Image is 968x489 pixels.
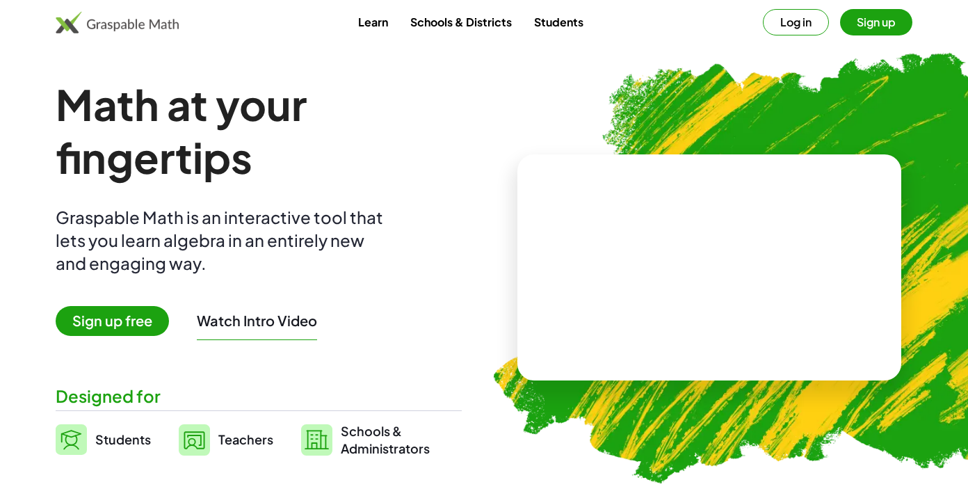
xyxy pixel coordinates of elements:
div: Graspable Math is an interactive tool that lets you learn algebra in an entirely new and engaging... [56,206,389,275]
a: Teachers [179,422,273,457]
video: What is this? This is dynamic math notation. Dynamic math notation plays a central role in how Gr... [605,215,814,319]
a: Schools &Administrators [301,422,430,457]
a: Learn [347,9,399,35]
span: Students [95,431,151,447]
a: Schools & Districts [399,9,523,35]
a: Students [523,9,595,35]
button: Sign up [840,9,912,35]
img: svg%3e [56,424,87,455]
img: svg%3e [179,424,210,456]
span: Sign up free [56,306,169,336]
div: Designed for [56,385,462,408]
button: Log in [763,9,829,35]
a: Students [56,422,151,457]
span: Schools & Administrators [341,422,430,457]
img: svg%3e [301,424,332,456]
button: Watch Intro Video [197,312,317,330]
span: Teachers [218,431,273,447]
h1: Math at your fingertips [56,78,462,184]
